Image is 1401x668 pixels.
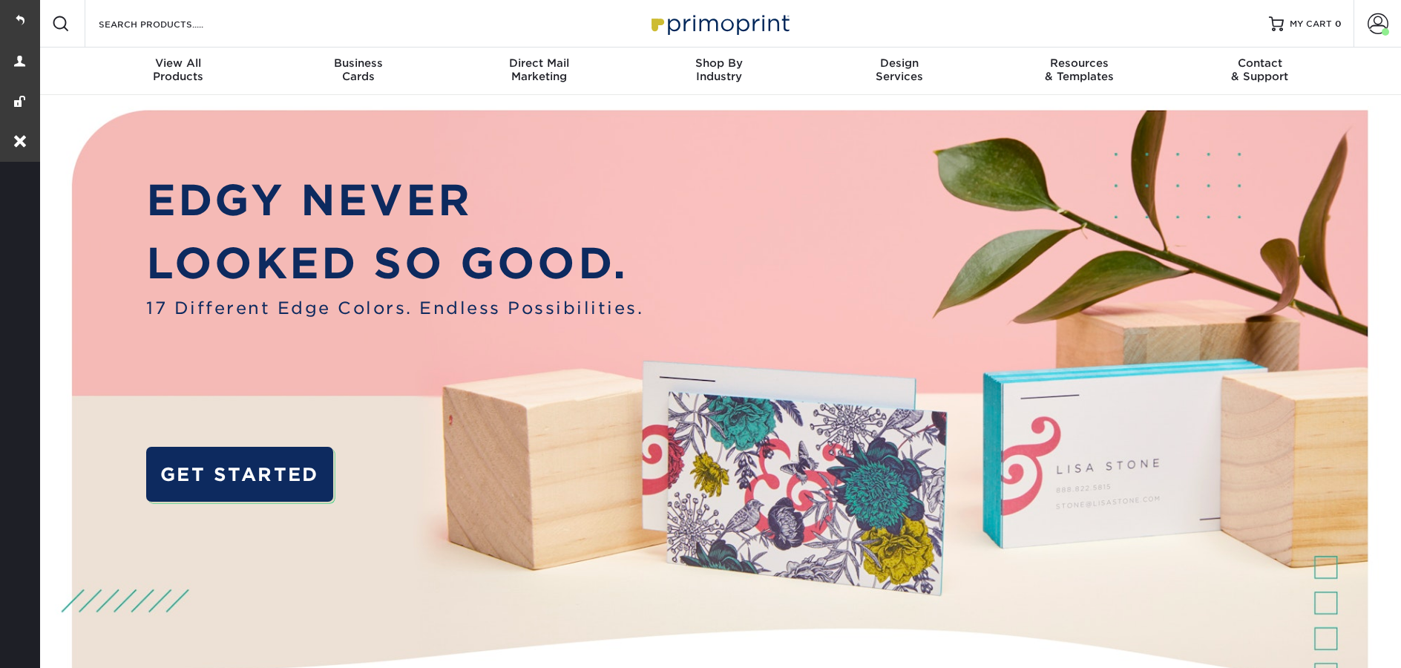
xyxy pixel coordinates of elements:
[629,56,810,70] span: Shop By
[449,56,629,83] div: Marketing
[88,56,269,70] span: View All
[97,15,242,33] input: SEARCH PRODUCTS.....
[146,295,643,321] span: 17 Different Edge Colors. Endless Possibilities.
[809,48,989,95] a: DesignServices
[989,48,1169,95] a: Resources& Templates
[269,56,449,70] span: Business
[989,56,1169,83] div: & Templates
[146,169,643,232] p: EDGY NEVER
[1335,19,1342,29] span: 0
[1169,56,1350,83] div: & Support
[88,48,269,95] a: View AllProducts
[1169,56,1350,70] span: Contact
[449,56,629,70] span: Direct Mail
[629,56,810,83] div: Industry
[629,48,810,95] a: Shop ByIndustry
[146,232,643,295] p: LOOKED SO GOOD.
[88,56,269,83] div: Products
[1169,48,1350,95] a: Contact& Support
[645,7,793,39] img: Primoprint
[146,447,333,502] a: GET STARTED
[989,56,1169,70] span: Resources
[269,56,449,83] div: Cards
[1290,18,1332,30] span: MY CART
[809,56,989,70] span: Design
[269,48,449,95] a: BusinessCards
[449,48,629,95] a: Direct MailMarketing
[809,56,989,83] div: Services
